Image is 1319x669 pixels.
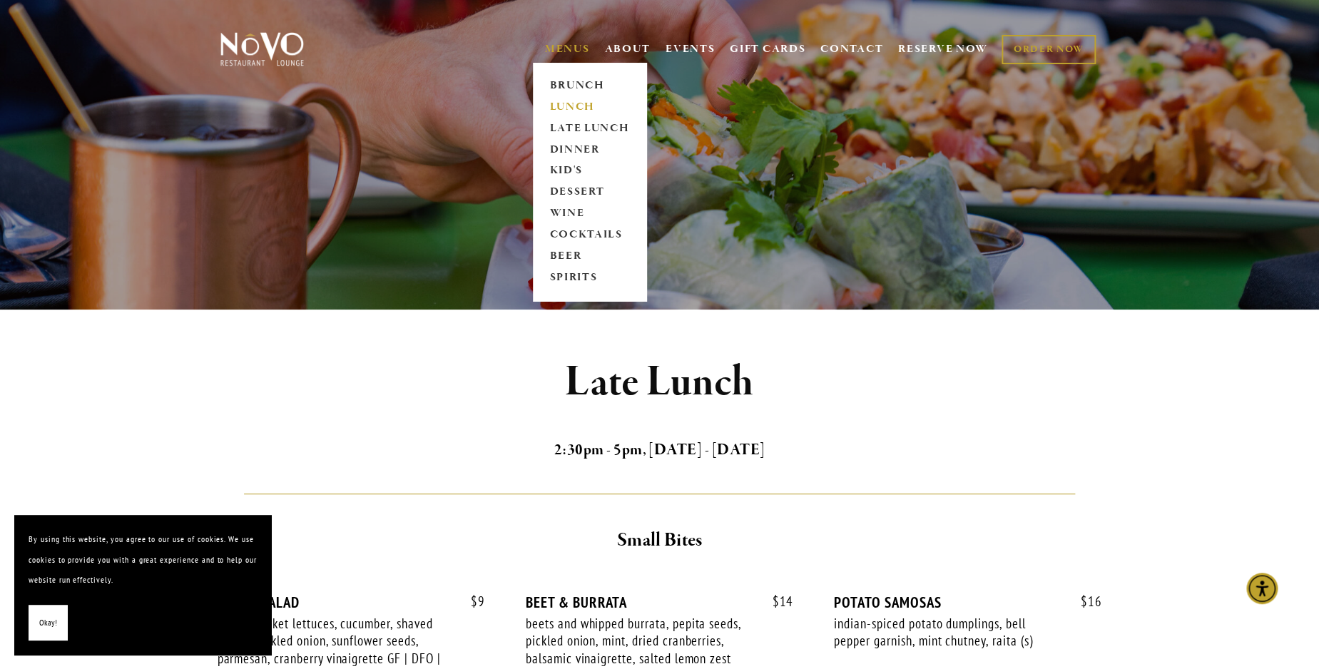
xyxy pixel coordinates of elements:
[554,440,765,460] strong: 2:30pm - 5pm, [DATE] - [DATE]
[39,613,57,633] span: Okay!
[604,42,651,56] a: ABOUT
[898,36,988,63] a: RESERVE NOW
[545,182,634,203] a: DESSERT
[457,593,485,610] span: 9
[545,225,634,246] a: COCKTAILS
[545,267,634,289] a: SPIRITS
[1002,35,1095,64] a: ORDER NOW
[29,529,257,591] p: By using this website, you agree to our use of cookies. We use cookies to provide you with a grea...
[545,96,634,118] a: LUNCH
[545,118,634,139] a: LATE LUNCH
[1081,593,1088,610] span: $
[545,246,634,267] a: BEER
[834,593,1101,611] div: POTATO SAMOSAS
[218,593,485,611] div: HOUSE SALAD
[14,515,271,655] section: Cookie banner
[526,593,793,611] div: BEET & BURRATA
[617,528,702,553] strong: Small Bites
[565,355,754,409] strong: Late Lunch
[1246,573,1278,604] div: Accessibility Menu
[545,203,634,225] a: WINE
[834,615,1061,650] div: indian-spiced potato dumplings, bell pepper garnish, mint chutney, raita (s)
[218,31,307,67] img: Novo Restaurant &amp; Lounge
[29,605,68,641] button: Okay!
[1066,593,1102,610] span: 16
[545,42,590,56] a: MENUS
[545,75,634,96] a: BRUNCH
[471,593,478,610] span: $
[730,36,805,63] a: GIFT CARDS
[545,160,634,182] a: KID'S
[820,36,883,63] a: CONTACT
[758,593,793,610] span: 14
[666,42,715,56] a: EVENTS
[772,593,779,610] span: $
[545,139,634,160] a: DINNER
